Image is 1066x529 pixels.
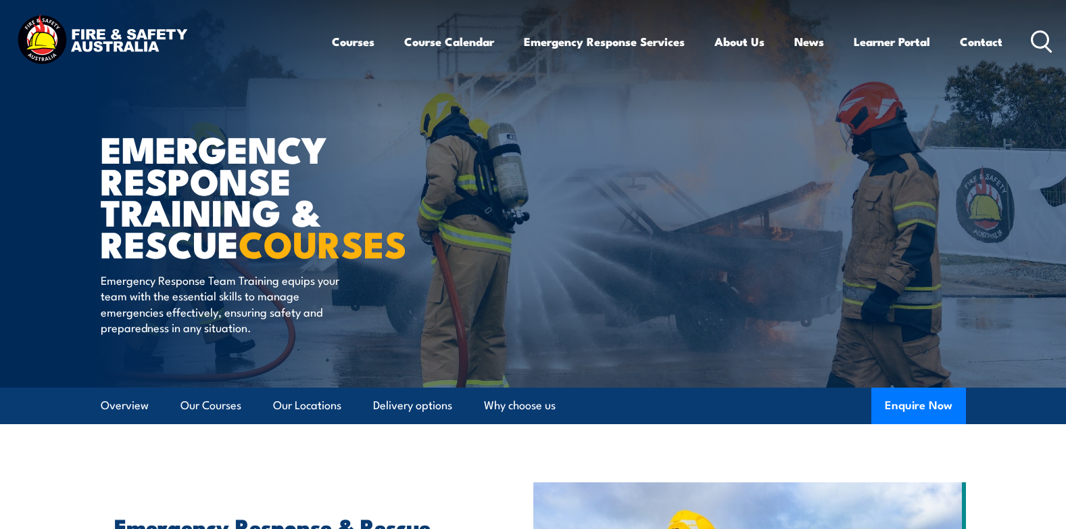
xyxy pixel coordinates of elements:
a: Emergency Response Services [524,24,685,60]
a: Contact [960,24,1002,60]
a: News [794,24,824,60]
a: Learner Portal [854,24,930,60]
a: Our Courses [180,388,241,423]
a: About Us [714,24,765,60]
a: Courses [332,24,374,60]
strong: COURSES [239,214,407,271]
a: Overview [101,388,149,423]
a: Why choose us [484,388,556,423]
p: Emergency Response Team Training equips your team with the essential skills to manage emergencies... [101,272,347,336]
button: Enquire Now [871,388,966,424]
a: Our Locations [273,388,341,423]
a: Delivery options [373,388,452,423]
a: Course Calendar [404,24,494,60]
h1: Emergency Response Training & Rescue [101,133,435,259]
